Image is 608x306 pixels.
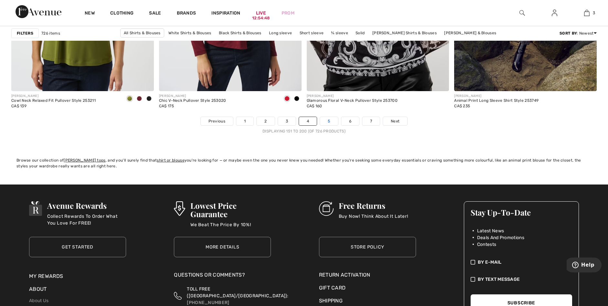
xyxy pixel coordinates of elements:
[593,10,595,16] span: 3
[552,9,557,17] img: My Info
[256,10,266,16] a: Live12:54:48
[216,29,265,37] a: Black Shirts & Blouses
[252,15,270,21] div: 12:54:48
[11,104,27,108] span: CA$ 139
[85,10,95,17] a: New
[441,29,499,37] a: [PERSON_NAME] & Blouses
[29,201,42,216] img: Avenue Rewards
[454,94,539,99] div: [PERSON_NAME]
[174,237,271,257] a: More Details
[208,118,225,124] span: Previous
[477,241,496,248] span: Contests
[352,29,368,37] a: Solid
[17,30,33,36] strong: Filters
[369,29,440,37] a: [PERSON_NAME] Shirts & Blouses
[477,234,524,241] span: Deals And Promotions
[29,273,63,279] a: My Rewards
[477,227,504,234] span: Latest News
[159,99,226,103] div: Chic V-Neck Pullover Style 253020
[257,117,274,125] a: 2
[383,117,407,125] a: Next
[187,286,288,299] span: TOLL FREE ([GEOGRAPHIC_DATA]/[GEOGRAPHIC_DATA]):
[560,31,577,36] strong: Sort By
[149,10,161,17] a: Sale
[341,117,359,125] a: 6
[29,298,48,303] a: About Us
[266,29,295,37] a: Long sleeve
[177,10,196,17] a: Brands
[391,118,400,124] span: Next
[292,94,302,104] div: Black
[454,99,539,103] div: Animal Print Long Sleeve Shirt Style 253749
[201,117,233,125] a: Previous
[174,271,271,282] div: Questions or Comments?
[157,158,185,163] a: shirt or blouse
[11,117,597,134] nav: Page navigation
[29,237,126,257] a: Get Started
[11,94,96,99] div: [PERSON_NAME]
[144,94,154,104] div: Black
[282,94,292,104] div: Merlot
[29,285,126,296] div: About
[328,29,351,37] a: ¾ sleeve
[547,9,562,17] a: Sign In
[282,10,294,16] a: Prom
[187,300,229,305] a: [PHONE_NUMBER]
[319,298,343,304] a: Shipping
[471,276,475,283] img: check
[190,201,271,218] h3: Lowest Price Guarantee
[319,237,416,257] a: Store Policy
[478,276,520,283] span: By Text Message
[319,201,334,216] img: Free Returns
[16,5,61,18] img: 1ère Avenue
[211,10,240,17] span: Inspiration
[120,28,164,37] a: All Shirts & Blouses
[159,104,174,108] span: CA$ 175
[519,9,525,17] img: search the website
[307,94,398,99] div: [PERSON_NAME]
[236,117,253,125] a: 1
[362,117,380,125] a: 7
[47,201,126,210] h3: Avenue Rewards
[64,158,105,163] a: [PERSON_NAME] tops
[319,284,416,292] a: Gift Card
[471,208,572,216] h3: Stay Up-To-Date
[319,271,416,279] a: Return Activation
[47,213,126,226] p: Collect Rewards To Order What You Love For FREE!
[478,259,502,266] span: By E-mail
[125,94,134,104] div: Artichoke
[571,9,603,17] a: 3
[471,259,475,266] img: check
[134,94,144,104] div: Merlot
[299,117,317,125] a: 4
[307,99,398,103] div: Glamorous Floral V-Neck Pullover Style 253700
[560,30,597,36] div: : Newest
[339,201,408,210] h3: Free Returns
[320,117,338,125] a: 5
[16,157,592,169] div: Browse our collection of , and you'll surely find that you're looking for — or maybe even the one...
[584,9,590,17] img: My Bag
[339,213,408,226] p: Buy Now! Think About It Later!
[110,10,133,17] a: Clothing
[278,117,296,125] a: 3
[165,29,215,37] a: White Shirts & Blouses
[41,30,60,36] span: 726 items
[190,221,271,234] p: We Beat The Price By 10%!
[174,286,182,306] img: Toll Free (Canada/US)
[296,29,327,37] a: Short sleeve
[174,201,185,216] img: Lowest Price Guarantee
[454,104,470,108] span: CA$ 235
[567,258,602,274] iframe: Opens a widget where you can find more information
[11,99,96,103] div: Cowl Neck Relaxed Fit Pullover Style 253211
[159,94,226,99] div: [PERSON_NAME]
[11,128,597,134] div: Displaying 151 to 200 (of 726 products)
[307,104,322,108] span: CA$ 160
